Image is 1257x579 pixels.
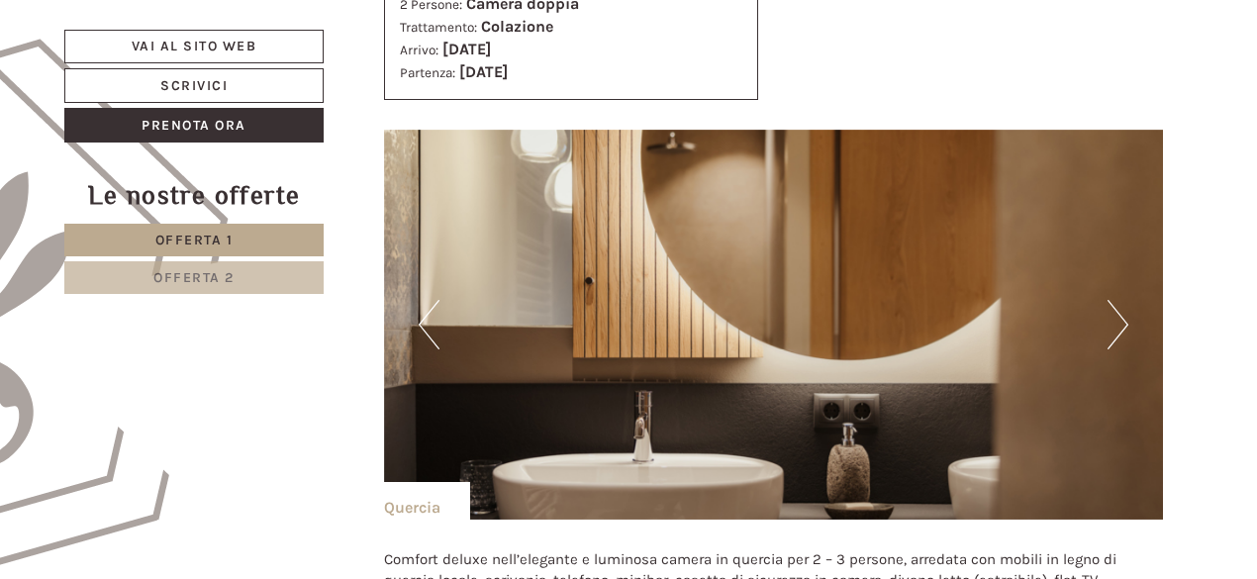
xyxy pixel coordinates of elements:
small: 17:48 [30,96,311,110]
button: Previous [419,300,439,349]
div: Hotel B&B Feldmessner [30,57,311,73]
a: Scrivici [64,68,324,103]
div: Le nostre offerte [64,177,324,214]
div: Quercia [384,482,470,520]
small: Partenza: [400,65,455,80]
span: Offerta 2 [153,269,235,286]
small: Arrivo: [400,43,438,57]
div: giovedì [349,15,430,48]
button: Invia [675,522,779,556]
a: Vai al sito web [64,30,324,63]
small: Trattamento: [400,20,477,35]
div: Buon giorno, come possiamo aiutarla? [15,53,321,114]
button: Next [1108,300,1128,349]
b: [DATE] [442,40,491,58]
b: Colazione [481,17,553,36]
span: Offerta 1 [155,232,234,248]
a: Prenota ora [64,108,324,143]
b: [DATE] [459,62,508,81]
img: image [384,130,1164,520]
